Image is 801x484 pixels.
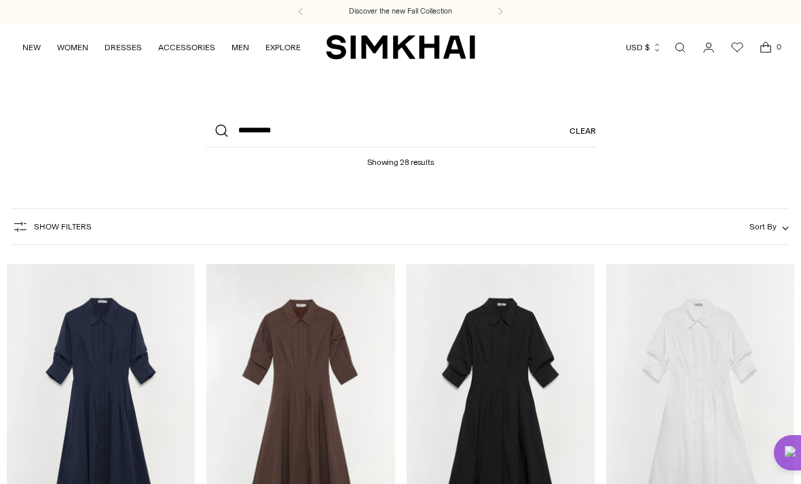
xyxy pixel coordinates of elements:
a: ACCESSORIES [158,33,215,62]
a: EXPLORE [265,33,301,62]
a: Open cart modal [752,34,779,61]
button: Show Filters [12,216,92,238]
h1: Showing 28 results [367,147,434,167]
a: Discover the new Fall Collection [349,6,452,17]
button: Sort By [749,219,789,234]
a: MEN [231,33,249,62]
a: Go to the account page [695,34,722,61]
a: Open search modal [667,34,694,61]
a: DRESSES [105,33,142,62]
a: SIMKHAI [326,34,475,60]
a: Clear [570,115,596,147]
span: Show Filters [34,222,92,231]
a: WOMEN [57,33,88,62]
a: Wishlist [724,34,751,61]
button: Search [206,115,238,147]
span: Sort By [749,222,777,231]
span: 0 [772,41,785,53]
a: NEW [22,33,41,62]
button: USD $ [626,33,662,62]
